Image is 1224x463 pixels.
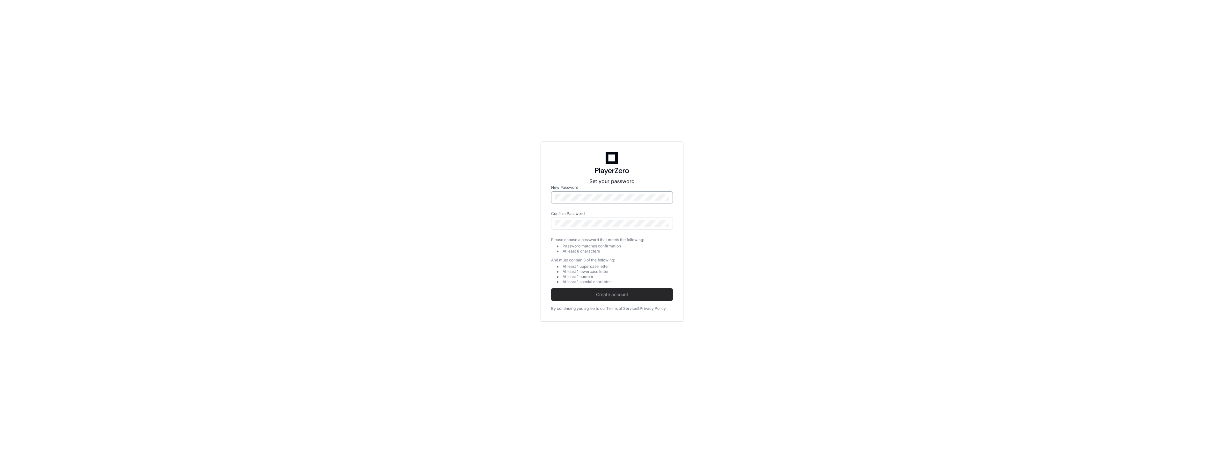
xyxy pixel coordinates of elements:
div: Please choose a password that meets the following: [551,237,673,242]
span: Create account [551,291,673,298]
button: Create account [551,288,673,301]
div: At least 1 special character [563,279,673,284]
div: & [637,306,640,311]
div: At least 1 lowercase letter [563,269,673,274]
div: At least 1 uppercase letter [563,264,673,269]
label: New Password [551,185,673,190]
div: Password matches confirmation [563,244,673,249]
div: At least 8 characters [563,249,673,254]
label: Confirm Password [551,211,673,216]
div: By continuing you agree to our [551,306,606,311]
a: Privacy Policy. [640,306,667,311]
div: And must contain 3 of the following: [551,258,673,263]
a: Terms of Service [606,306,637,311]
div: At least 1 number [563,274,673,279]
p: Set your password [551,177,673,185]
